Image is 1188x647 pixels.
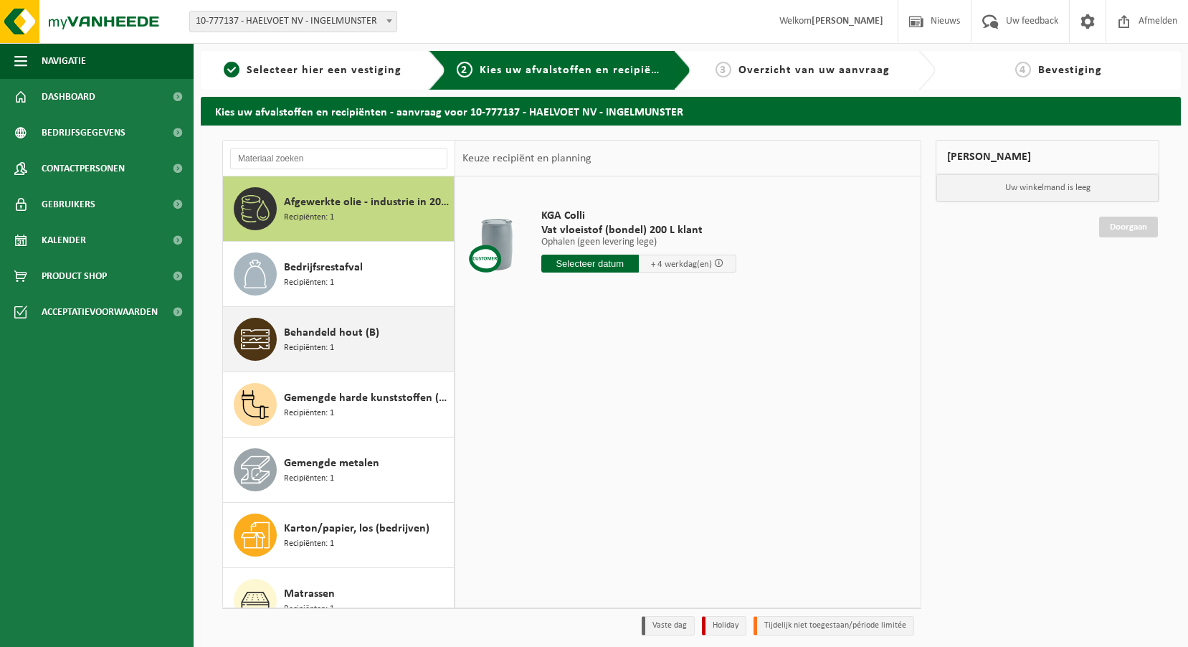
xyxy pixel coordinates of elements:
span: Behandeld hout (B) [284,324,379,341]
span: 2 [457,62,472,77]
div: [PERSON_NAME] [936,140,1159,174]
span: Gebruikers [42,186,95,222]
span: Recipiënten: 1 [284,472,334,486]
span: Kies uw afvalstoffen en recipiënten [480,65,677,76]
a: Doorgaan [1099,217,1158,237]
span: Gemengde harde kunststoffen (PE, PP en PVC), recycleerbaar (industrieel) [284,389,450,407]
span: 10-777137 - HAELVOET NV - INGELMUNSTER [190,11,396,32]
input: Selecteer datum [541,255,639,273]
span: Acceptatievoorwaarden [42,294,158,330]
span: Bedrijfsgegevens [42,115,125,151]
span: 1 [224,62,239,77]
h2: Kies uw afvalstoffen en recipiënten - aanvraag voor 10-777137 - HAELVOET NV - INGELMUNSTER [201,97,1181,125]
p: Uw winkelmand is leeg [936,174,1159,202]
li: Tijdelijk niet toegestaan/période limitée [754,616,914,636]
span: Bedrijfsrestafval [284,259,363,276]
span: Recipiënten: 1 [284,407,334,420]
button: Afgewerkte olie - industrie in 200lt Recipiënten: 1 [223,176,455,242]
button: Behandeld hout (B) Recipiënten: 1 [223,307,455,372]
span: Product Shop [42,258,107,294]
span: Recipiënten: 1 [284,603,334,616]
div: Keuze recipiënt en planning [455,141,599,176]
span: Dashboard [42,79,95,115]
span: 4 [1015,62,1031,77]
span: Gemengde metalen [284,455,379,472]
span: Vat vloeistof (bondel) 200 L klant [541,223,736,237]
span: Overzicht van uw aanvraag [738,65,890,76]
span: Recipiënten: 1 [284,341,334,355]
input: Materiaal zoeken [230,148,447,169]
span: 3 [716,62,731,77]
button: Bedrijfsrestafval Recipiënten: 1 [223,242,455,307]
span: Recipiënten: 1 [284,211,334,225]
li: Holiday [702,616,746,636]
span: KGA Colli [541,209,736,223]
span: + 4 werkdag(en) [651,260,712,269]
strong: [PERSON_NAME] [812,16,883,27]
a: 1Selecteer hier een vestiging [208,62,417,79]
span: Selecteer hier een vestiging [247,65,401,76]
li: Vaste dag [642,616,695,636]
button: Matrassen Recipiënten: 1 [223,568,455,633]
span: Navigatie [42,43,86,79]
button: Gemengde harde kunststoffen (PE, PP en PVC), recycleerbaar (industrieel) Recipiënten: 1 [223,372,455,438]
span: Bevestiging [1038,65,1102,76]
button: Gemengde metalen Recipiënten: 1 [223,438,455,503]
button: Karton/papier, los (bedrijven) Recipiënten: 1 [223,503,455,568]
span: 10-777137 - HAELVOET NV - INGELMUNSTER [189,11,397,32]
p: Ophalen (geen levering lege) [541,237,736,247]
span: Matrassen [284,585,335,603]
span: Recipiënten: 1 [284,276,334,290]
span: Kalender [42,222,86,258]
span: Recipiënten: 1 [284,537,334,551]
span: Afgewerkte olie - industrie in 200lt [284,194,450,211]
span: Contactpersonen [42,151,125,186]
span: Karton/papier, los (bedrijven) [284,520,429,537]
